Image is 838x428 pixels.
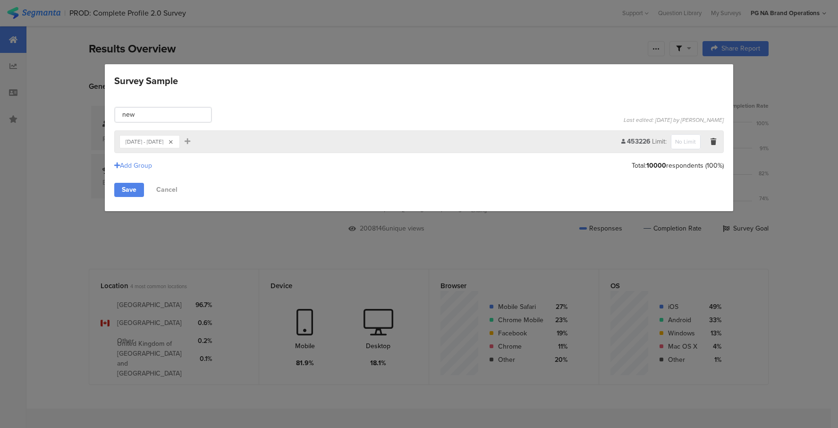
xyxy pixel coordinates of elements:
div: Add Group [114,161,152,171]
div: Survey Sample [114,74,178,88]
a: Save [114,183,144,197]
div: Survey Sample [105,64,733,211]
div: Limit: [652,134,701,150]
div: Last edited: [DATE] by [PERSON_NAME] [624,116,724,123]
div: Total: respondents (100%) [632,161,724,171]
a: Cancel [149,183,185,197]
input: No Limit [671,134,701,149]
b: 10000 [646,161,666,171]
div: 453226 [621,137,652,146]
input: No Name [115,107,212,122]
div: [DATE] - [DATE] [126,139,163,145]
